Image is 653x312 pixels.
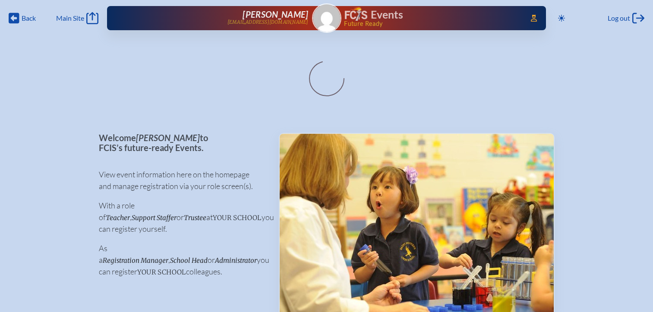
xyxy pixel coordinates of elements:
[99,243,265,277] p: As a , or you can register colleagues.
[345,7,518,27] div: FCIS Events — Future ready
[99,200,265,235] p: With a role of , or at you can register yourself.
[344,21,518,27] span: Future Ready
[313,4,341,32] img: Gravatar
[56,14,84,22] span: Main Site
[99,169,265,192] p: View event information here on the homepage and manage registration via your role screen(s).
[137,268,186,276] span: your school
[132,214,177,222] span: Support Staffer
[99,133,265,152] p: Welcome to FCIS’s future-ready Events.
[608,14,630,22] span: Log out
[103,256,168,265] span: Registration Manager
[184,214,206,222] span: Trustee
[213,214,262,222] span: your school
[106,214,130,222] span: Teacher
[215,256,257,265] span: Administrator
[170,256,208,265] span: School Head
[22,14,36,22] span: Back
[136,132,200,143] span: [PERSON_NAME]
[227,19,309,25] p: [EMAIL_ADDRESS][DOMAIN_NAME]
[243,9,308,19] span: [PERSON_NAME]
[312,3,341,33] a: Gravatar
[135,9,308,27] a: [PERSON_NAME][EMAIL_ADDRESS][DOMAIN_NAME]
[56,12,98,24] a: Main Site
